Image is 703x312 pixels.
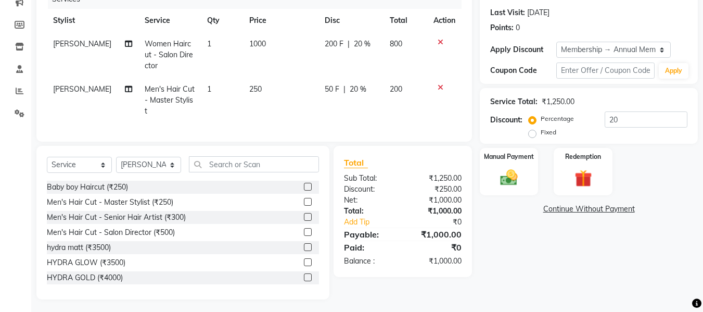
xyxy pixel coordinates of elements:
div: ₹1,250.00 [403,173,469,184]
div: Paid: [336,241,403,254]
div: Men's Hair Cut - Master Stylist (₹250) [47,197,173,208]
span: 200 [390,84,402,94]
label: Redemption [565,152,601,161]
label: Fixed [541,128,556,137]
div: Net: [336,195,403,206]
div: ₹0 [414,217,470,228]
div: Men's Hair Cut - Senior Hair Artist (₹300) [47,212,186,223]
input: Enter Offer / Coupon Code [556,63,655,79]
th: Disc [318,9,384,32]
th: Price [243,9,319,32]
span: 1 [207,84,211,94]
span: 1 [207,39,211,48]
div: Sub Total: [336,173,403,184]
div: Baby boy Haircut (₹250) [47,182,128,193]
div: 0 [516,22,520,33]
span: [PERSON_NAME] [53,84,111,94]
div: Payable: [336,228,403,241]
span: [PERSON_NAME] [53,39,111,48]
div: ₹1,000.00 [403,256,469,267]
div: Total: [336,206,403,217]
div: ₹1,000.00 [403,206,469,217]
div: ₹1,250.00 [542,96,574,107]
a: Continue Without Payment [482,204,696,215]
div: ₹1,000.00 [403,195,469,206]
span: 20 % [354,39,370,49]
div: HYDRA GLOW (₹3500) [47,257,125,268]
span: 20 % [350,84,366,95]
div: hydra matt (₹3500) [47,242,111,253]
div: Last Visit: [490,7,525,18]
img: _gift.svg [569,168,597,189]
div: Points: [490,22,514,33]
span: 800 [390,39,402,48]
input: Search or Scan [189,156,319,172]
label: Percentage [541,114,574,123]
span: 50 F [325,84,339,95]
div: Coupon Code [490,65,556,76]
div: ₹1,000.00 [403,228,469,241]
div: Apply Discount [490,44,556,55]
div: ₹250.00 [403,184,469,195]
span: 200 F [325,39,343,49]
label: Manual Payment [484,152,534,161]
div: ₹0 [403,241,469,254]
div: Discount: [490,115,522,126]
img: _cash.svg [495,168,523,188]
span: Women Haircut - Salon Director [145,39,193,70]
div: Service Total: [490,96,538,107]
th: Stylist [47,9,138,32]
div: Discount: [336,184,403,195]
span: | [348,39,350,49]
th: Action [427,9,462,32]
th: Qty [201,9,242,32]
button: Apply [659,63,688,79]
span: 250 [249,84,262,94]
a: Add Tip [336,217,414,228]
span: Men's Hair Cut - Master Stylist [145,84,195,116]
div: Balance : [336,256,403,267]
span: 1000 [249,39,266,48]
div: [DATE] [527,7,549,18]
div: HYDRA GOLD (₹4000) [47,272,123,283]
div: Men's Hair Cut - Salon Director (₹500) [47,227,175,238]
span: Total [344,157,368,168]
th: Service [138,9,201,32]
span: | [343,84,346,95]
th: Total [384,9,427,32]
